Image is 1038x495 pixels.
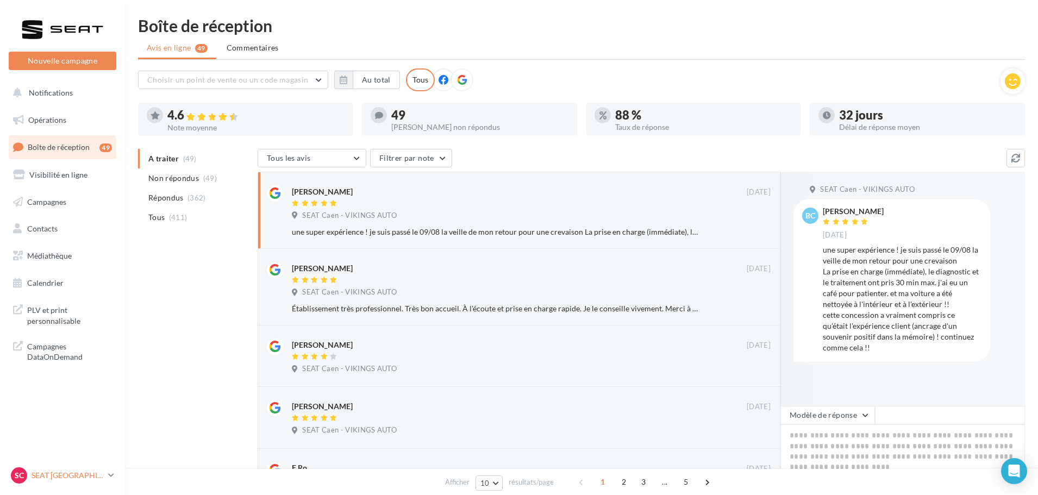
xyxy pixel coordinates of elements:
[823,230,847,240] span: [DATE]
[292,186,353,197] div: [PERSON_NAME]
[635,473,652,491] span: 3
[29,170,87,179] span: Visibilité en ligne
[292,340,353,350] div: [PERSON_NAME]
[27,197,66,206] span: Campagnes
[302,425,397,435] span: SEAT Caen - VIKINGS AUTO
[32,470,104,481] p: SEAT [GEOGRAPHIC_DATA]
[747,464,771,474] span: [DATE]
[227,42,279,53] span: Commentaires
[370,149,452,167] button: Filtrer par note
[258,149,366,167] button: Tous les avis
[27,251,72,260] span: Médiathèque
[7,272,118,295] a: Calendrier
[747,341,771,350] span: [DATE]
[9,52,116,70] button: Nouvelle campagne
[615,123,792,131] div: Taux de réponse
[805,210,815,221] span: bc
[292,401,353,412] div: [PERSON_NAME]
[169,213,187,222] span: (411)
[615,473,633,491] span: 2
[747,187,771,197] span: [DATE]
[820,185,915,195] span: SEAT Caen - VIKINGS AUTO
[476,475,503,491] button: 10
[99,143,112,152] div: 49
[27,278,64,287] span: Calendrier
[292,227,700,237] div: une super expérience ! je suis passé le 09/08 la veille de mon retour pour une crevaison La prise...
[27,303,112,326] span: PLV et print personnalisable
[445,477,470,487] span: Afficher
[7,335,118,367] a: Campagnes DataOnDemand
[147,75,308,84] span: Choisir un point de vente ou un code magasin
[391,123,568,131] div: [PERSON_NAME] non répondus
[747,264,771,274] span: [DATE]
[594,473,611,491] span: 1
[28,142,90,152] span: Boîte de réception
[9,465,116,486] a: SC SEAT [GEOGRAPHIC_DATA]
[302,287,397,297] span: SEAT Caen - VIKINGS AUTO
[292,263,353,274] div: [PERSON_NAME]
[747,402,771,412] span: [DATE]
[391,109,568,121] div: 49
[27,224,58,233] span: Contacts
[148,212,165,223] span: Tous
[15,470,24,481] span: SC
[7,217,118,240] a: Contacts
[302,364,397,374] span: SEAT Caen - VIKINGS AUTO
[839,123,1016,131] div: Délai de réponse moyen
[7,298,118,330] a: PLV et print personnalisable
[148,192,184,203] span: Répondus
[138,17,1025,34] div: Boîte de réception
[334,71,400,89] button: Au total
[27,339,112,362] span: Campagnes DataOnDemand
[267,153,311,162] span: Tous les avis
[7,82,114,104] button: Notifications
[656,473,673,491] span: ...
[292,462,307,473] div: E Ro
[406,68,435,91] div: Tous
[167,109,345,122] div: 4.6
[839,109,1016,121] div: 32 jours
[148,173,199,184] span: Non répondus
[302,211,397,221] span: SEAT Caen - VIKINGS AUTO
[677,473,695,491] span: 5
[203,174,217,183] span: (49)
[7,135,118,159] a: Boîte de réception49
[480,479,490,487] span: 10
[509,477,554,487] span: résultats/page
[615,109,792,121] div: 88 %
[823,245,981,353] div: une super expérience ! je suis passé le 09/08 la veille de mon retour pour une crevaison La prise...
[28,115,66,124] span: Opérations
[7,245,118,267] a: Médiathèque
[7,191,118,214] a: Campagnes
[780,406,875,424] button: Modèle de réponse
[7,164,118,186] a: Visibilité en ligne
[138,71,328,89] button: Choisir un point de vente ou un code magasin
[29,88,73,97] span: Notifications
[7,109,118,131] a: Opérations
[167,124,345,131] div: Note moyenne
[353,71,400,89] button: Au total
[187,193,206,202] span: (362)
[823,208,884,215] div: [PERSON_NAME]
[292,303,700,314] div: Établissement très professionnel. Très bon accueil. À l'écoute et prise en charge rapide. Je le c...
[1001,458,1027,484] div: Open Intercom Messenger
